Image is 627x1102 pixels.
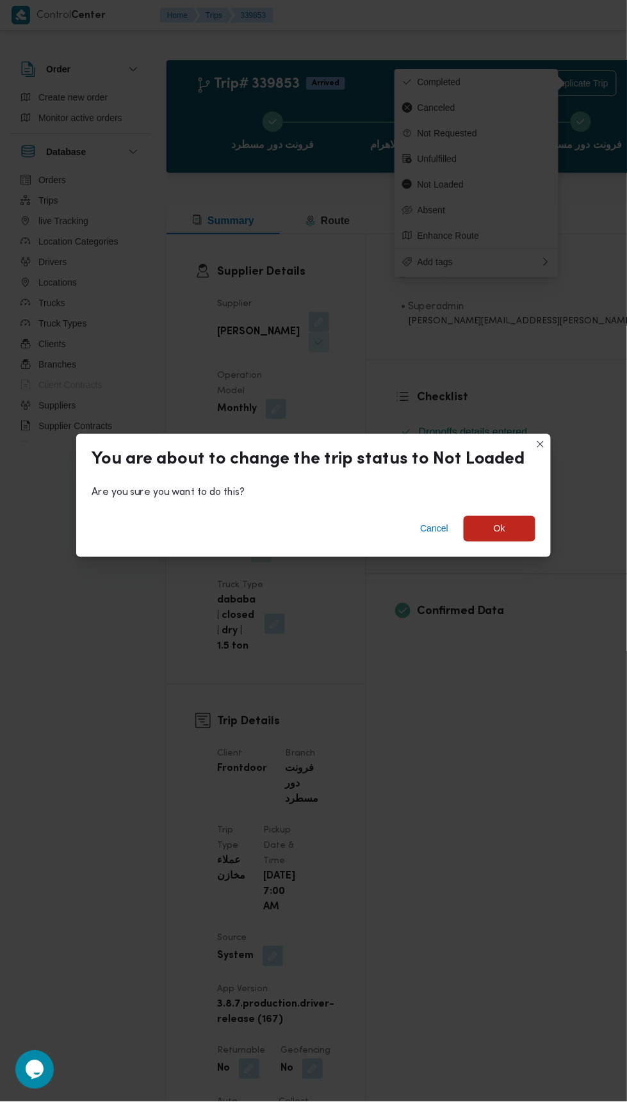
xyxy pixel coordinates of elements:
[420,521,448,537] span: Cancel
[494,521,505,537] span: Ok
[533,437,548,452] button: Closes this modal window
[415,516,453,542] button: Cancel
[92,450,525,470] div: You are about to change the trip status to Not Loaded
[92,485,535,501] div: Are you sure you want to do this?
[464,516,535,542] button: Ok
[13,1051,54,1089] iframe: chat widget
